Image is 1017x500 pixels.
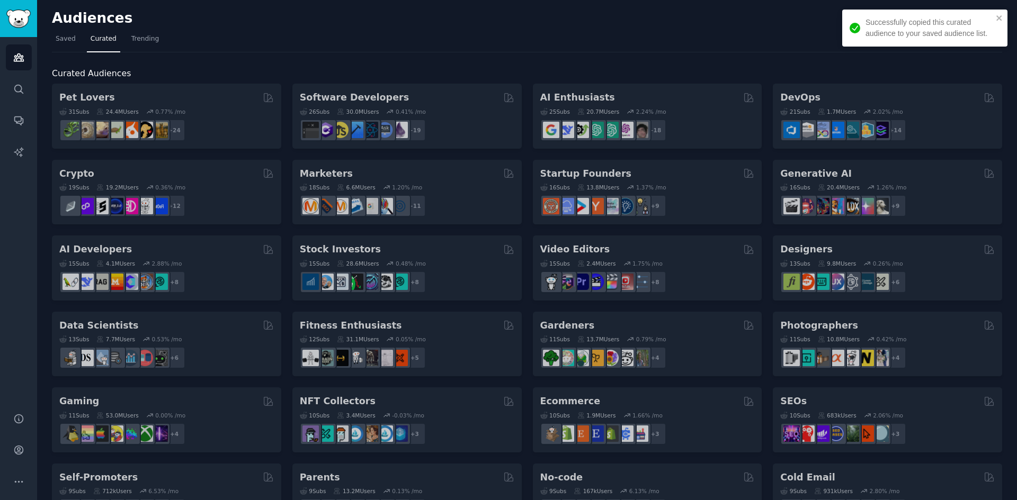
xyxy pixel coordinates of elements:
span: Curated [91,34,117,44]
div: Successfully copied this curated audience to your saved audience list. [866,17,993,39]
a: Curated [87,31,120,52]
a: Saved [52,31,79,52]
a: Trending [128,31,163,52]
h2: Audiences [52,10,916,27]
img: GummySearch logo [6,10,31,28]
span: Trending [131,34,159,44]
span: Saved [56,34,76,44]
span: Curated Audiences [52,67,131,80]
button: close [996,14,1003,22]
